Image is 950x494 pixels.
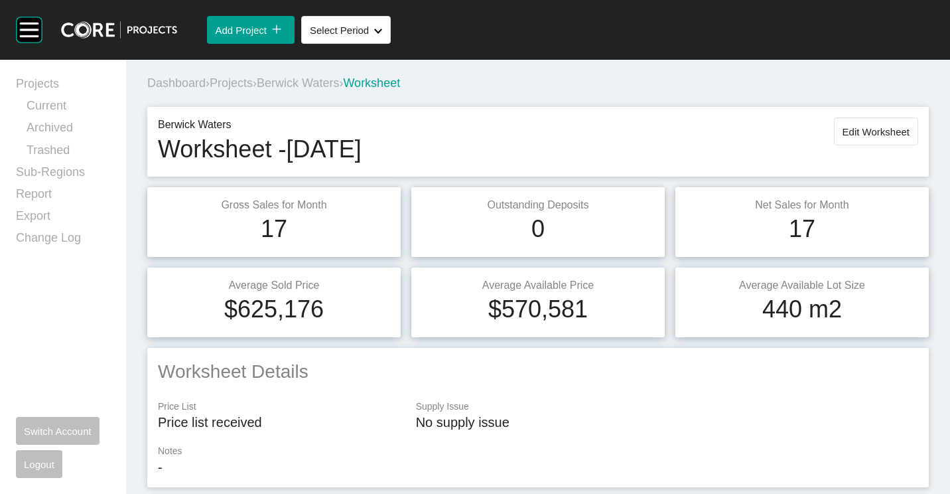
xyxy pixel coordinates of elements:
p: Outstanding Deposits [422,198,654,212]
p: Average Available Lot Size [686,278,918,293]
h1: 0 [531,212,545,246]
span: Switch Account [24,426,92,437]
p: Gross Sales for Month [158,198,390,212]
h1: 440 m2 [762,293,842,326]
h1: Worksheet - [DATE] [158,133,362,166]
a: Dashboard [147,76,206,90]
h1: 17 [261,212,287,246]
span: Add Project [215,25,267,36]
span: › [253,76,257,90]
p: No supply issue [416,413,918,432]
span: Worksheet [343,76,400,90]
button: Select Period [301,16,391,44]
p: Price List [158,400,403,414]
span: › [206,76,210,90]
a: Archived [27,120,110,141]
p: Supply Issue [416,400,918,414]
h1: $625,176 [224,293,324,326]
a: Report [16,186,110,208]
button: Add Project [207,16,295,44]
p: Net Sales for Month [686,198,918,212]
h1: $570,581 [488,293,588,326]
a: Projects [16,76,110,98]
p: Berwick Waters [158,118,362,132]
img: core-logo-dark.3138cae2.png [61,21,177,39]
h2: Worksheet Details [158,359,918,384]
p: Average Available Price [422,278,654,293]
a: Berwick Waters [257,76,339,90]
a: Change Log [16,230,110,252]
p: Price list received [158,413,403,432]
a: Projects [210,76,253,90]
span: › [339,76,343,90]
p: Average Sold Price [158,278,390,293]
p: Notes [158,445,918,458]
h1: 17 [789,212,815,246]
a: Trashed [27,142,110,164]
span: Logout [24,459,54,470]
button: Switch Account [16,417,100,445]
span: Select Period [310,25,369,36]
button: Edit Worksheet [834,118,918,145]
span: Edit Worksheet [843,126,910,137]
p: - [158,458,918,477]
a: Export [16,208,110,230]
a: Sub-Regions [16,164,110,186]
a: Current [27,98,110,120]
button: Logout [16,450,62,478]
